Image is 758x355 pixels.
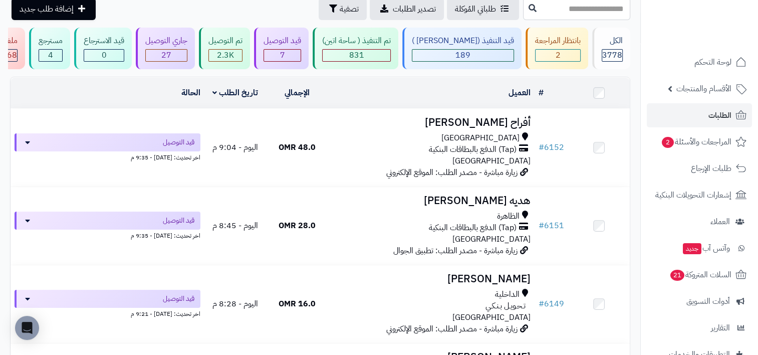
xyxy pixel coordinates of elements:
[538,220,564,232] a: #6151
[181,87,200,99] a: الحالة
[647,130,752,154] a: المراجعات والأسئلة2
[15,230,200,240] div: اخر تحديث: [DATE] - 9:35 م
[602,35,623,47] div: الكل
[84,35,124,47] div: قيد الاسترجاع
[15,316,39,340] div: Open Intercom Messenger
[264,50,301,61] div: 7
[39,35,63,47] div: مسترجع
[2,35,18,47] div: ملغي
[332,117,531,128] h3: أفراح [PERSON_NAME]
[647,236,752,260] a: وآتس آبجديد
[647,103,752,127] a: الطلبات
[428,144,516,155] span: (Tap) الدفع بالبطاقات البنكية
[393,245,517,257] span: زيارة مباشرة - مصدر الطلب: تطبيق الجوال
[322,35,391,47] div: تم التنفيذ ( ساحة اتين)
[212,298,258,310] span: اليوم - 8:28 م
[647,316,752,340] a: التقارير
[311,28,400,69] a: تم التنفيذ ( ساحة اتين) 831
[655,188,731,202] span: إشعارات التحويلات البنكية
[662,137,674,148] span: 2
[455,3,496,15] span: طلباتي المُوكلة
[332,195,531,207] h3: هديه [PERSON_NAME]
[27,28,72,69] a: مسترجع 4
[349,49,364,61] span: 831
[39,50,62,61] div: 4
[163,137,194,147] span: قيد التوصيل
[455,49,470,61] span: 189
[145,35,187,47] div: جاري التوصيل
[686,294,730,308] span: أدوات التسويق
[524,28,590,69] a: بانتظار المراجعة 2
[452,233,530,245] span: [GEOGRAPHIC_DATA]
[690,27,748,48] img: logo-2.png
[2,49,17,61] span: 468
[538,87,543,99] a: #
[208,35,242,47] div: تم التوصيل
[683,243,701,254] span: جديد
[264,35,301,47] div: قيد التوصيل
[452,311,530,323] span: [GEOGRAPHIC_DATA]
[146,50,187,61] div: 27
[15,151,200,162] div: اخر تحديث: [DATE] - 9:35 م
[669,268,731,282] span: السلات المتروكة
[323,50,390,61] div: 831
[647,263,752,287] a: السلات المتروكة21
[209,50,242,61] div: 2250
[538,220,544,232] span: #
[538,141,564,153] a: #6152
[386,323,517,335] span: زيارة مباشرة - مصدر الطلب: الموقع الإلكتروني
[386,166,517,179] span: زيارة مباشرة - مصدر الطلب: الموقع الإلكتروني
[84,50,124,61] div: 0
[163,216,194,226] span: قيد التوصيل
[708,108,731,122] span: الطلبات
[494,289,519,300] span: الداخلية
[485,300,525,312] span: تـحـويـل بـنـكـي
[393,3,436,15] span: تصدير الطلبات
[197,28,252,69] a: تم التوصيل 2.3K
[711,321,730,335] span: التقارير
[2,50,17,61] div: 468
[452,155,530,167] span: [GEOGRAPHIC_DATA]
[647,289,752,313] a: أدوات التسويق
[163,294,194,304] span: قيد التوصيل
[20,3,74,15] span: إضافة طلب جديد
[134,28,197,69] a: جاري التوصيل 27
[212,87,258,99] a: تاريخ الطلب
[441,132,519,144] span: [GEOGRAPHIC_DATA]
[72,28,134,69] a: قيد الاسترجاع 0
[670,270,684,281] span: 21
[332,273,531,285] h3: [PERSON_NAME]
[647,50,752,74] a: لوحة التحكم
[279,141,316,153] span: 48.0 OMR
[535,35,581,47] div: بانتظار المراجعة
[400,28,524,69] a: قيد التنفيذ ([PERSON_NAME] ) 189
[279,298,316,310] span: 16.0 OMR
[102,49,107,61] span: 0
[556,49,561,61] span: 2
[590,28,632,69] a: الكل3778
[15,308,200,318] div: اخر تحديث: [DATE] - 9:21 م
[412,35,514,47] div: قيد التنفيذ ([PERSON_NAME] )
[252,28,311,69] a: قيد التوصيل 7
[285,87,310,99] a: الإجمالي
[412,50,514,61] div: 189
[48,49,53,61] span: 4
[212,220,258,232] span: اليوم - 8:45 م
[496,211,519,222] span: الظاهرة
[538,141,544,153] span: #
[676,82,731,96] span: الأقسام والمنتجات
[694,55,731,69] span: لوحة التحكم
[538,298,544,310] span: #
[428,222,516,234] span: (Tap) الدفع بالبطاقات البنكية
[661,135,731,149] span: المراجعات والأسئلة
[647,156,752,181] a: طلبات الإرجاع
[536,50,580,61] div: 2
[280,49,285,61] span: 7
[647,183,752,207] a: إشعارات التحويلات البنكية
[710,215,730,229] span: العملاء
[508,87,530,99] a: العميل
[682,241,730,255] span: وآتس آب
[647,210,752,234] a: العملاء
[340,3,359,15] span: تصفية
[602,49,622,61] span: 3778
